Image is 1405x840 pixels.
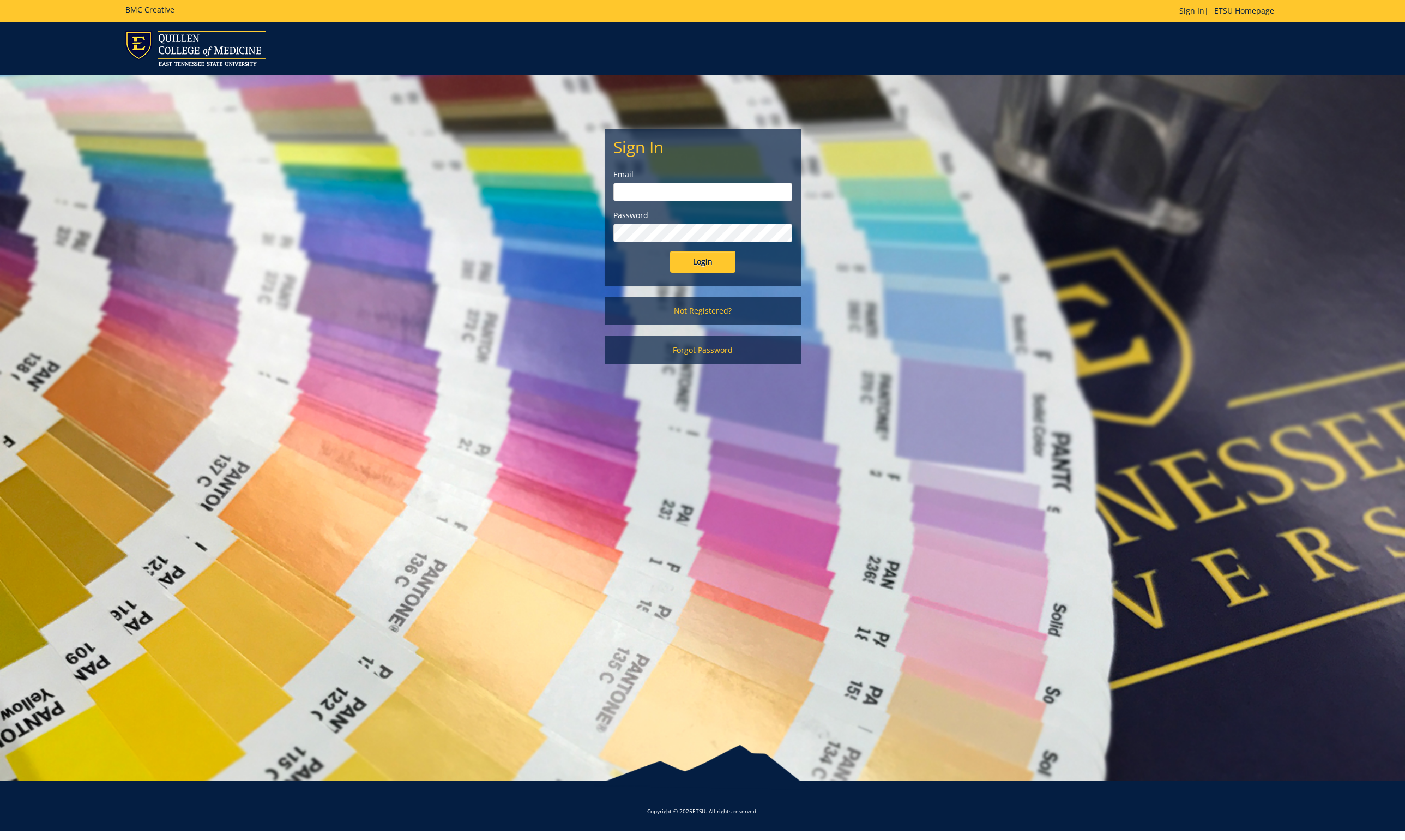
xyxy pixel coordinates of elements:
label: Email [613,169,792,180]
p: | [1179,5,1280,16]
a: ETSU Homepage [1209,5,1280,16]
h2: Sign In [613,138,792,156]
label: Password [613,210,792,221]
h5: BMC Creative [125,5,174,14]
input: Login [670,251,735,273]
img: ETSU logo [125,31,266,66]
a: Sign In [1179,5,1204,16]
a: Not Registered? [605,297,801,325]
a: ETSU [692,807,705,815]
a: Forgot Password [605,336,801,364]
